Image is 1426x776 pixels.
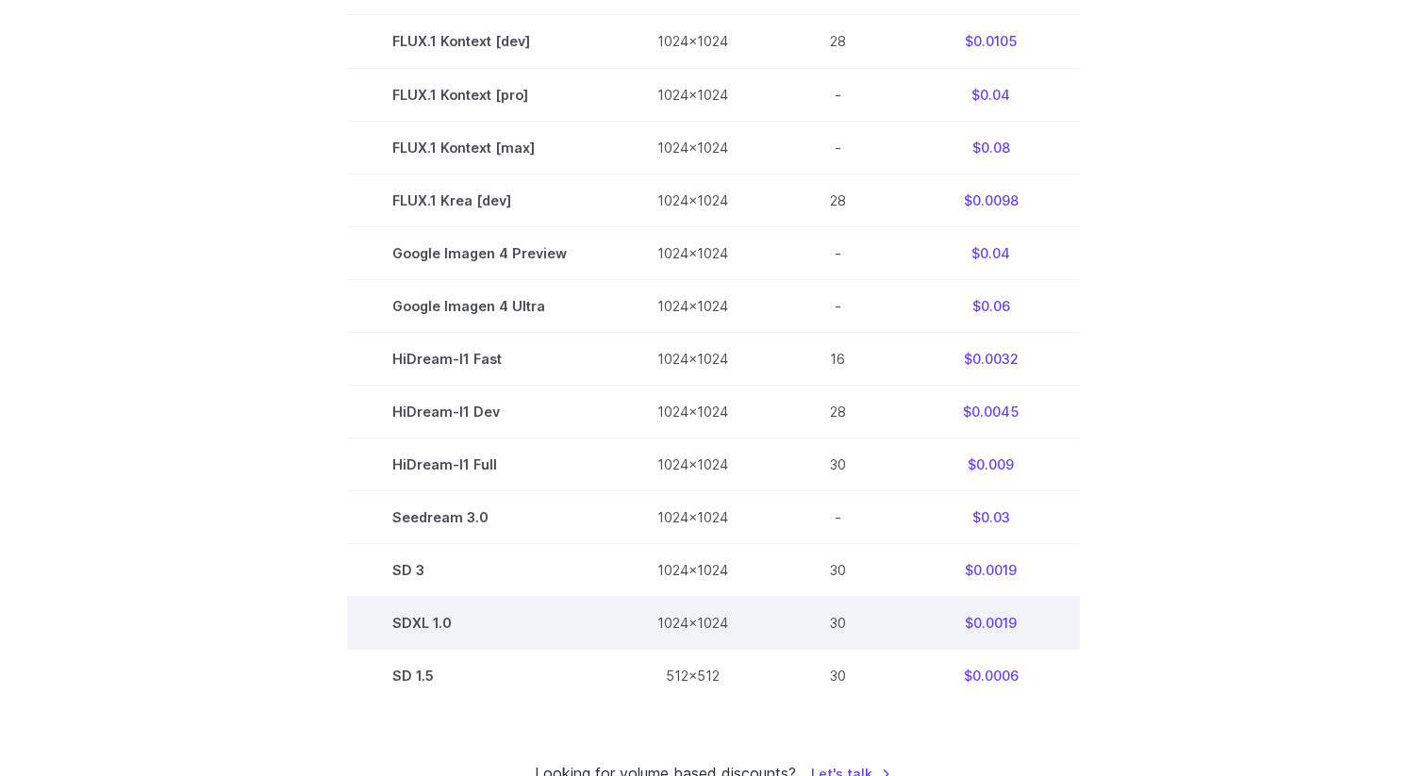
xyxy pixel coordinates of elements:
[612,543,773,596] td: 1024x1024
[903,68,1080,121] td: $0.04
[773,226,903,279] td: -
[347,15,612,68] td: FLUX.1 Kontext [dev]
[347,438,612,490] td: HiDream-I1 Full
[903,650,1080,702] td: $0.0006
[612,15,773,68] td: 1024x1024
[773,332,903,385] td: 16
[347,279,612,332] td: Google Imagen 4 Ultra
[347,490,612,543] td: Seedream 3.0
[773,121,903,173] td: -
[612,650,773,702] td: 512x512
[773,438,903,490] td: 30
[903,543,1080,596] td: $0.0019
[612,438,773,490] td: 1024x1024
[903,173,1080,226] td: $0.0098
[612,279,773,332] td: 1024x1024
[612,332,773,385] td: 1024x1024
[347,597,612,650] td: SDXL 1.0
[903,15,1080,68] td: $0.0105
[612,597,773,650] td: 1024x1024
[347,385,612,438] td: HiDream-I1 Dev
[903,438,1080,490] td: $0.009
[903,279,1080,332] td: $0.06
[612,385,773,438] td: 1024x1024
[347,543,612,596] td: SD 3
[612,68,773,121] td: 1024x1024
[612,121,773,173] td: 1024x1024
[347,68,612,121] td: FLUX.1 Kontext [pro]
[903,226,1080,279] td: $0.04
[903,332,1080,385] td: $0.0032
[773,173,903,226] td: 28
[773,597,903,650] td: 30
[773,68,903,121] td: -
[612,226,773,279] td: 1024x1024
[773,279,903,332] td: -
[347,121,612,173] td: FLUX.1 Kontext [max]
[773,650,903,702] td: 30
[903,490,1080,543] td: $0.03
[773,490,903,543] td: -
[903,385,1080,438] td: $0.0045
[903,121,1080,173] td: $0.08
[347,332,612,385] td: HiDream-I1 Fast
[347,650,612,702] td: SD 1.5
[612,490,773,543] td: 1024x1024
[347,226,612,279] td: Google Imagen 4 Preview
[773,15,903,68] td: 28
[773,543,903,596] td: 30
[773,385,903,438] td: 28
[903,597,1080,650] td: $0.0019
[612,173,773,226] td: 1024x1024
[347,173,612,226] td: FLUX.1 Krea [dev]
